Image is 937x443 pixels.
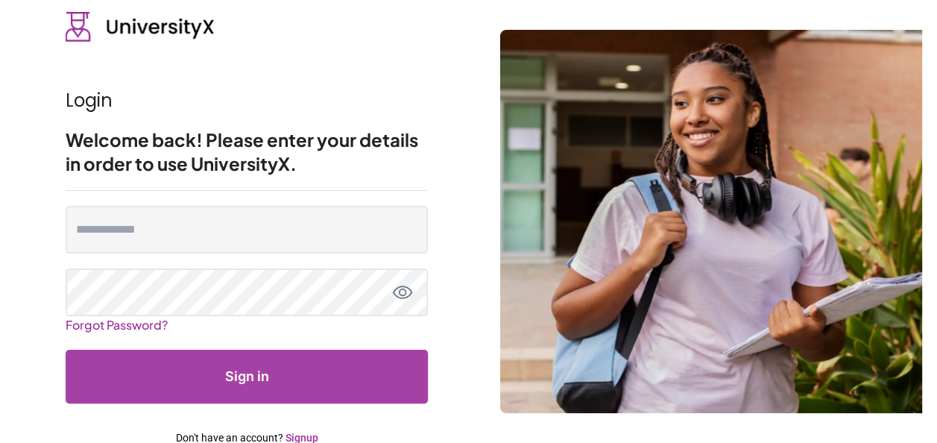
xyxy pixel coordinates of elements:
[392,282,413,303] button: toggle password view
[66,128,428,175] h2: Welcome back! Please enter your details in order to use UniversityX.
[66,89,428,113] h1: Login
[66,311,168,339] a: Forgot Password?
[66,350,428,403] button: Submit form
[500,30,922,413] img: login background
[66,12,215,42] img: UniversityX logo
